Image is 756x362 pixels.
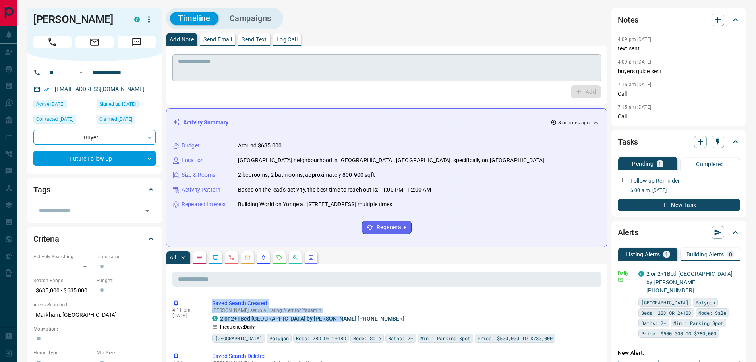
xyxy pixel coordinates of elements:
p: Add Note [170,37,194,42]
span: Min 1 Parking Spot [420,334,470,342]
span: Message [118,36,156,48]
p: Budget [182,141,200,150]
span: Min 1 Parking Spot [673,319,723,327]
span: Mode: Sale [698,309,726,317]
svg: Email Verified [44,87,49,92]
h2: Alerts [618,226,638,239]
span: Beds: 2BD OR 2+1BD [641,309,691,317]
p: Motivation: [33,325,156,333]
svg: Requests [276,254,282,261]
p: Building Alerts [686,252,724,257]
span: Signed up [DATE] [99,100,136,108]
span: Baths: 2+ [641,319,666,327]
p: 4:09 pm [DATE] [618,59,652,65]
span: [GEOGRAPHIC_DATA] [215,334,262,342]
svg: Lead Browsing Activity [213,254,219,261]
p: Markham, [GEOGRAPHIC_DATA] [33,308,156,321]
span: Price: $500,000 TO $780,000 [478,334,553,342]
p: All [170,255,176,260]
span: Active [DATE] [36,100,64,108]
h1: [PERSON_NAME] [33,13,122,26]
button: Regenerate [362,221,412,234]
p: Location [182,156,204,165]
span: Polygon [269,334,289,342]
button: Campaigns [222,12,279,25]
svg: Email [618,277,623,283]
p: 4:11 pm [172,307,200,313]
p: Daily [618,270,634,277]
span: Email [75,36,114,48]
p: 4:09 pm [DATE] [618,37,652,42]
p: Activity Summary [183,118,228,127]
p: Send Text [242,37,267,42]
span: Contacted [DATE] [36,115,73,123]
p: 1 [665,252,668,257]
p: Follow up Reminder [630,177,680,185]
p: Listing Alerts [626,252,660,257]
h2: Notes [618,14,638,26]
svg: Listing Alerts [260,254,267,261]
p: Log Call [276,37,298,42]
button: New Task [618,199,740,211]
div: Criteria [33,229,156,248]
p: Areas Searched: [33,301,156,308]
p: Search Range: [33,277,93,284]
p: 0 [729,252,732,257]
p: Home Type: [33,349,93,356]
svg: Calls [228,254,235,261]
div: Tags [33,180,156,199]
p: [GEOGRAPHIC_DATA] neighbourhood in [GEOGRAPHIC_DATA], [GEOGRAPHIC_DATA], specifically on [GEOGRAP... [238,156,544,165]
p: 7:15 am [DATE] [618,105,652,110]
p: [DATE] [172,313,200,318]
span: Baths: 2+ [388,334,413,342]
span: Beds: 2BD OR 2+1BD [296,334,346,342]
span: Claimed [DATE] [99,115,132,123]
p: 6:00 a.m. [DATE] [630,187,740,194]
p: Send Email [203,37,232,42]
p: Min Size: [97,349,156,356]
button: Timeline [170,12,218,25]
a: 2 or 2+1Bed [GEOGRAPHIC_DATA] by [PERSON_NAME] [PHONE_NUMBER] [220,316,404,322]
strong: Daily [244,324,255,330]
span: [GEOGRAPHIC_DATA] [641,298,688,306]
p: New Alert: [618,349,740,357]
div: Buyer [33,130,156,145]
p: Completed [696,161,724,167]
a: [EMAIL_ADDRESS][DOMAIN_NAME] [55,86,145,92]
div: condos.ca [638,271,644,277]
div: condos.ca [212,316,218,321]
p: Actively Searching: [33,253,93,260]
p: $635,000 - $635,000 [33,284,93,297]
p: 2 bedrooms, 2 bathrooms, approximately 800-900 sqft [238,171,375,179]
p: Size & Rooms [182,171,216,179]
p: Budget: [97,277,156,284]
div: Alerts [618,223,740,242]
h2: Tags [33,183,50,196]
p: 7:15 am [DATE] [618,82,652,87]
div: Wed Sep 10 2025 [33,100,93,111]
p: Call [618,112,740,121]
button: Open [142,205,153,217]
p: 1 [658,161,661,166]
p: Based on the lead's activity, the best time to reach out is: 11:00 PM - 12:00 AM [238,186,431,194]
p: Activity Pattern [182,186,220,194]
div: Activity Summary8 minutes ago [173,115,601,130]
p: Pending [632,161,654,166]
div: Tasks [618,132,740,151]
div: Thu Sep 04 2025 [97,100,156,111]
p: buyers guide sent [618,67,740,75]
h2: Criteria [33,232,59,245]
span: Polygon [696,298,715,306]
svg: Opportunities [292,254,298,261]
svg: Agent Actions [308,254,314,261]
a: 2 or 2+1Bed [GEOGRAPHIC_DATA] by [PERSON_NAME] [PHONE_NUMBER] [646,271,733,294]
div: condos.ca [134,17,140,22]
div: Future Follow Up [33,151,156,166]
span: Mode: Sale [353,334,381,342]
svg: Notes [197,254,203,261]
p: Call [618,90,740,98]
button: Open [76,68,86,77]
p: 8 minutes ago [558,119,590,126]
p: Building World on Yonge at [STREET_ADDRESS] multiple times [238,200,393,209]
div: Thu Sep 04 2025 [33,115,93,126]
